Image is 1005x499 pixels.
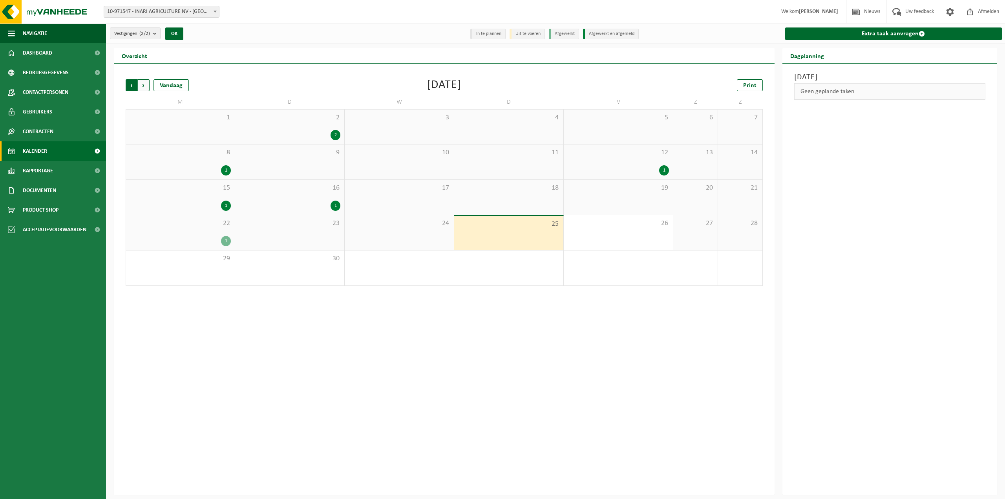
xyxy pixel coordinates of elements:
[331,201,340,211] div: 1
[743,82,756,89] span: Print
[568,148,669,157] span: 12
[454,95,564,109] td: D
[673,95,718,109] td: Z
[23,24,47,43] span: Navigatie
[23,122,53,141] span: Contracten
[23,63,69,82] span: Bedrijfsgegevens
[427,79,461,91] div: [DATE]
[785,27,1002,40] a: Extra taak aanvragen
[239,148,340,157] span: 9
[349,113,450,122] span: 3
[23,102,52,122] span: Gebruikers
[349,184,450,192] span: 17
[677,219,714,228] span: 27
[349,148,450,157] span: 10
[568,113,669,122] span: 5
[349,219,450,228] span: 24
[510,29,545,39] li: Uit te voeren
[23,200,58,220] span: Product Shop
[470,29,506,39] li: In te plannen
[239,219,340,228] span: 23
[235,95,345,109] td: D
[239,184,340,192] span: 16
[114,48,155,63] h2: Overzicht
[568,219,669,228] span: 26
[23,141,47,161] span: Kalender
[722,148,758,157] span: 14
[130,148,231,157] span: 8
[130,219,231,228] span: 22
[23,43,52,63] span: Dashboard
[458,113,559,122] span: 4
[794,83,986,100] div: Geen geplande taken
[722,113,758,122] span: 7
[722,184,758,192] span: 21
[104,6,219,17] span: 10-971547 - INARI AGRICULTURE NV - DEINZE
[104,6,219,18] span: 10-971547 - INARI AGRICULTURE NV - DEINZE
[458,184,559,192] span: 18
[126,95,235,109] td: M
[138,79,150,91] span: Volgende
[345,95,454,109] td: W
[799,9,838,15] strong: [PERSON_NAME]
[130,184,231,192] span: 15
[130,113,231,122] span: 1
[23,220,86,239] span: Acceptatievoorwaarden
[568,184,669,192] span: 19
[23,161,53,181] span: Rapportage
[221,236,231,246] div: 1
[153,79,189,91] div: Vandaag
[659,165,669,175] div: 1
[718,95,763,109] td: Z
[549,29,579,39] li: Afgewerkt
[677,184,714,192] span: 20
[458,148,559,157] span: 11
[139,31,150,36] count: (2/2)
[794,71,986,83] h3: [DATE]
[782,48,832,63] h2: Dagplanning
[221,165,231,175] div: 1
[165,27,183,40] button: OK
[239,113,340,122] span: 2
[722,219,758,228] span: 28
[221,201,231,211] div: 1
[126,79,137,91] span: Vorige
[239,254,340,263] span: 30
[583,29,639,39] li: Afgewerkt en afgemeld
[458,220,559,228] span: 25
[564,95,673,109] td: V
[114,28,150,40] span: Vestigingen
[677,113,714,122] span: 6
[677,148,714,157] span: 13
[23,181,56,200] span: Documenten
[737,79,763,91] a: Print
[110,27,161,39] button: Vestigingen(2/2)
[23,82,68,102] span: Contactpersonen
[130,254,231,263] span: 29
[331,130,340,140] div: 2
